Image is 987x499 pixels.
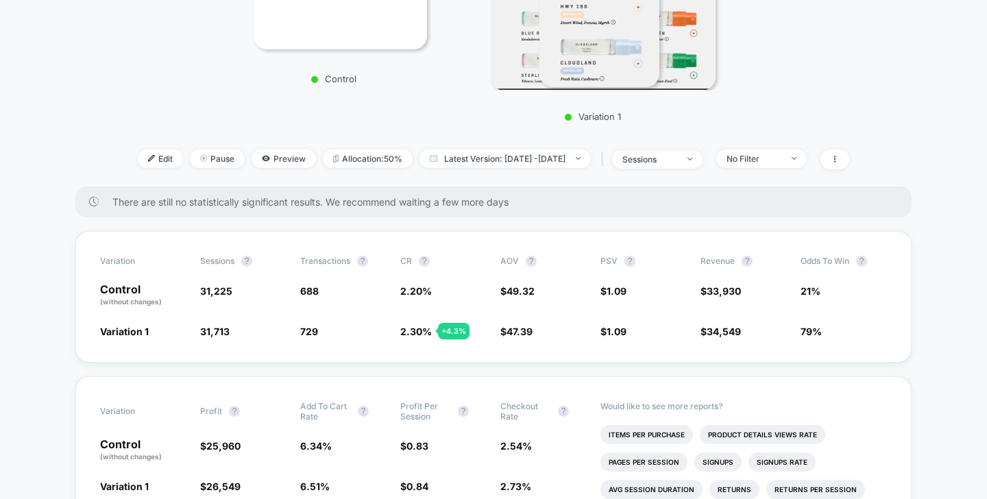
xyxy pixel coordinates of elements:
[406,440,428,452] span: 0.83
[200,406,222,416] span: Profit
[600,256,618,266] span: PSV
[707,285,741,297] span: 33,930
[241,256,252,267] button: ?
[200,326,230,337] span: 31,713
[473,111,713,122] p: Variation 1
[247,73,420,84] p: Control
[300,285,319,297] span: 688
[190,149,245,168] span: Pause
[148,155,155,162] img: edit
[229,406,240,417] button: ?
[507,326,533,337] span: 47.39
[323,149,413,168] span: Allocation: 50%
[357,256,368,267] button: ?
[856,256,867,267] button: ?
[100,297,162,306] span: (without changes)
[500,401,551,422] span: Checkout Rate
[707,326,741,337] span: 34,549
[300,440,332,452] span: 6.34 %
[400,326,432,337] span: 2.30 %
[500,256,519,266] span: AOV
[700,326,741,337] span: $
[600,425,693,444] li: Items Per Purchase
[801,285,820,297] span: 21%
[200,285,232,297] span: 31,225
[112,196,884,208] span: There are still no statistically significant results. We recommend waiting a few more days
[500,285,535,297] span: $
[100,256,175,267] span: Variation
[801,326,822,337] span: 79%
[200,155,207,162] img: end
[622,154,677,165] div: sessions
[500,326,533,337] span: $
[500,480,531,492] span: 2.73 %
[100,326,149,337] span: Variation 1
[100,480,149,492] span: Variation 1
[430,155,437,162] img: calendar
[100,284,186,307] p: Control
[458,406,469,417] button: ?
[206,480,241,492] span: 26,549
[300,256,350,266] span: Transactions
[300,401,351,422] span: Add To Cart Rate
[400,440,428,452] span: $
[576,157,581,160] img: end
[507,285,535,297] span: 49.32
[438,323,470,339] div: + 4.3 %
[419,256,430,267] button: ?
[200,256,234,266] span: Sessions
[100,439,186,462] p: Control
[624,256,635,267] button: ?
[400,256,412,266] span: CR
[406,480,428,492] span: 0.84
[742,256,753,267] button: ?
[600,401,887,411] p: Would like to see more reports?
[206,440,241,452] span: 25,960
[600,285,626,297] span: $
[100,401,175,422] span: Variation
[252,149,316,168] span: Preview
[558,406,569,417] button: ?
[100,452,162,461] span: (without changes)
[727,154,781,164] div: No Filter
[792,157,796,160] img: end
[419,149,591,168] span: Latest Version: [DATE] - [DATE]
[709,480,759,499] li: Returns
[700,425,825,444] li: Product Details Views Rate
[700,285,741,297] span: $
[600,326,626,337] span: $
[801,256,876,267] span: Odds to Win
[300,326,318,337] span: 729
[607,285,626,297] span: 1.09
[300,480,330,492] span: 6.51 %
[600,480,703,499] li: Avg Session Duration
[358,406,369,417] button: ?
[333,155,339,162] img: rebalance
[200,480,241,492] span: $
[598,149,612,169] span: |
[200,440,241,452] span: $
[694,452,742,472] li: Signups
[600,452,687,472] li: Pages Per Session
[748,452,816,472] li: Signups Rate
[500,440,532,452] span: 2.54 %
[400,285,432,297] span: 2.20 %
[526,256,537,267] button: ?
[687,158,692,160] img: end
[766,480,865,499] li: Returns Per Session
[400,401,451,422] span: Profit Per Session
[400,480,428,492] span: $
[138,149,183,168] span: Edit
[607,326,626,337] span: 1.09
[700,256,735,266] span: Revenue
